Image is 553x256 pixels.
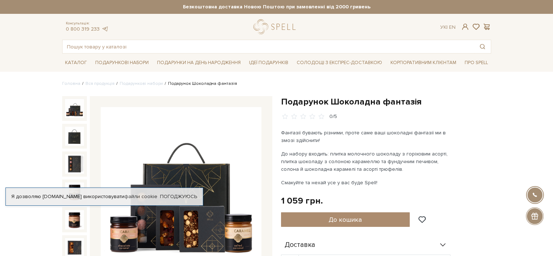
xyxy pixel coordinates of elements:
[329,216,362,224] span: До кошика
[388,57,459,68] a: Корпоративним клієнтам
[101,26,109,32] a: telegram
[253,19,299,34] a: logo
[285,242,315,248] span: Доставка
[281,129,452,144] p: Фантазії бувають різними, проте саме ваші шоколадні фантазії ми в змозі здійснити!
[160,193,197,200] a: Погоджуюсь
[6,193,203,200] div: Я дозволяю [DOMAIN_NAME] використовувати
[281,179,452,186] p: Смакуйте та нехай усе у вас буде Spell!
[66,26,100,32] a: 0 800 319 233
[462,57,491,68] a: Про Spell
[163,80,237,87] li: Подарунок Шоколадна фантазія
[446,24,448,30] span: |
[92,57,152,68] a: Подарункові набори
[66,21,109,26] span: Консультація:
[474,40,491,53] button: Пошук товару у каталозі
[294,56,385,69] a: Солодощі з експрес-доставкою
[281,150,452,173] p: До набору входить: плитка молочного шоколаду з горіховим асорті, плитка шоколаду з солоною караме...
[85,81,115,86] a: Вся продукція
[62,57,90,68] a: Каталог
[62,4,491,10] strong: Безкоштовна доставка Новою Поштою при замовленні від 2000 гривень
[246,57,291,68] a: Ідеї подарунків
[63,40,474,53] input: Пошук товару у каталозі
[65,99,84,118] img: Подарунок Шоколадна фантазія
[281,195,323,206] div: 1 059 грн.
[62,81,80,86] a: Головна
[124,193,157,200] a: файли cookie
[281,96,491,107] h1: Подарунок Шоколадна фантазія
[120,81,163,86] a: Подарункові набори
[440,24,456,31] div: Ук
[449,24,456,30] a: En
[65,154,84,173] img: Подарунок Шоколадна фантазія
[281,212,410,227] button: До кошика
[154,57,244,68] a: Подарунки на День народження
[65,210,84,229] img: Подарунок Шоколадна фантазія
[65,127,84,146] img: Подарунок Шоколадна фантазія
[65,182,84,201] img: Подарунок Шоколадна фантазія
[329,113,337,120] div: 0/5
